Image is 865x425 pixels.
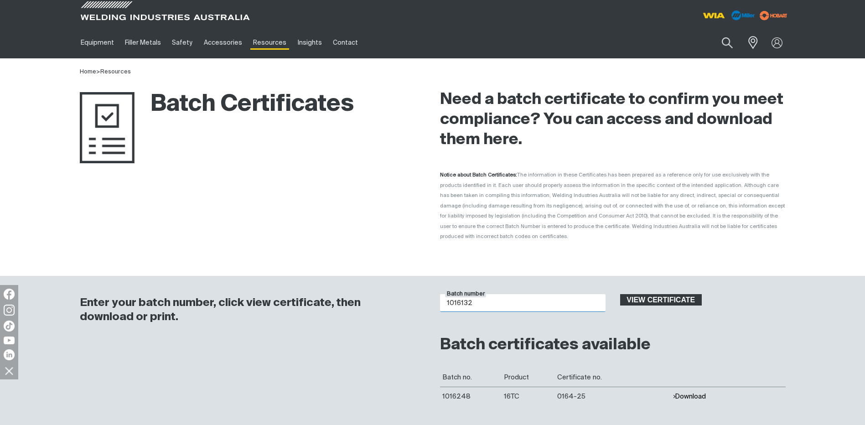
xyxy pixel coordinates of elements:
h2: Need a batch certificate to confirm you meet compliance? You can access and download them here. [440,90,786,150]
span: View certificate [621,294,701,306]
a: Safety [166,27,198,58]
a: Accessories [198,27,248,58]
a: Resources [100,69,131,75]
a: Equipment [75,27,119,58]
span: The information in these Certificates has been prepared as a reference only for use exclusively w... [440,172,785,239]
td: 1016248 [440,387,502,406]
a: Insights [292,27,327,58]
td: 0164-25 [555,387,670,406]
img: Facebook [4,289,15,300]
th: Certificate no. [555,368,670,387]
td: 16TC [502,387,555,406]
a: Home [80,69,96,75]
button: View certificate [620,294,702,306]
h2: Batch certificates available [440,335,786,355]
input: Product name or item number... [700,32,742,53]
img: Instagram [4,305,15,316]
a: Filler Metals [119,27,166,58]
img: miller [757,9,790,22]
th: Product [502,368,555,387]
a: Resources [248,27,292,58]
nav: Main [75,27,611,58]
span: > [96,69,100,75]
h3: Enter your batch number, click view certificate, then download or print. [80,296,416,324]
img: TikTok [4,321,15,332]
a: Contact [327,27,363,58]
h1: Batch Certificates [80,90,354,119]
button: Search products [712,32,743,53]
button: Download [673,393,706,400]
img: YouTube [4,337,15,344]
img: LinkedIn [4,349,15,360]
strong: Notice about Batch Certificates: [440,172,517,177]
th: Batch no. [440,368,502,387]
img: hide socials [1,363,17,378]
